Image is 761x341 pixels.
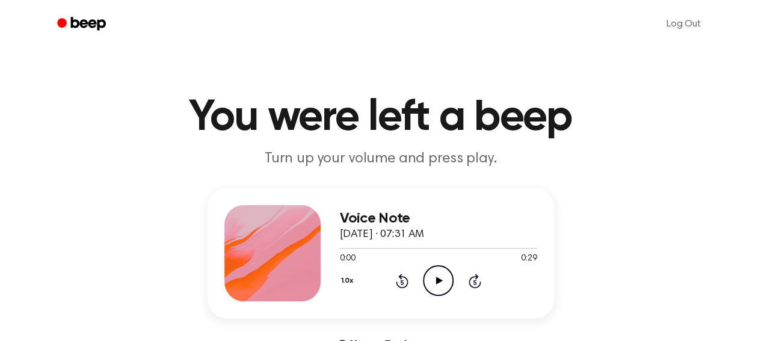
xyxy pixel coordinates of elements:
[655,10,713,38] a: Log Out
[521,253,537,265] span: 0:29
[340,271,358,291] button: 1.0x
[73,96,689,140] h1: You were left a beep
[340,229,424,240] span: [DATE] · 07:31 AM
[340,253,356,265] span: 0:00
[150,149,612,169] p: Turn up your volume and press play.
[340,210,537,227] h3: Voice Note
[49,13,117,36] a: Beep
